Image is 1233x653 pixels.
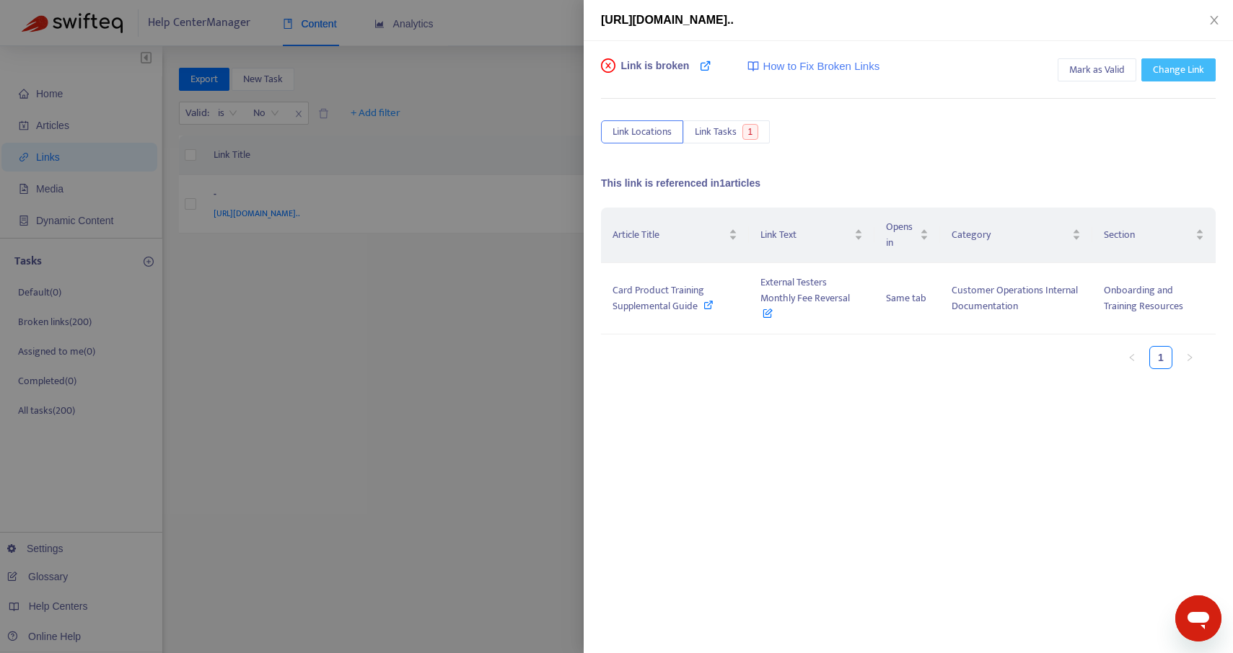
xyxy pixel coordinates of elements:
[747,58,879,75] a: How to Fix Broken Links
[1208,14,1220,26] span: close
[621,58,690,87] span: Link is broken
[886,290,926,306] span: Same tab
[886,219,917,251] span: Opens in
[1058,58,1136,81] button: Mark as Valid
[613,282,704,314] span: Card Product Training Supplemental Guide
[1128,353,1136,362] span: left
[1141,58,1216,81] button: Change Link
[1153,62,1204,78] span: Change Link
[1149,346,1172,369] li: 1
[1178,346,1201,369] button: right
[760,274,850,322] span: External Testers Monthly Fee Reversal
[1069,62,1125,78] span: Mark as Valid
[613,227,726,243] span: Article Title
[601,14,734,26] span: [URL][DOMAIN_NAME]..
[760,227,851,243] span: Link Text
[601,58,615,73] span: close-circle
[1204,14,1224,27] button: Close
[601,120,683,143] button: Link Locations
[1120,346,1144,369] li: Previous Page
[1185,353,1194,362] span: right
[695,124,737,140] span: Link Tasks
[874,208,940,263] th: Opens in
[613,124,672,140] span: Link Locations
[1104,282,1183,314] span: Onboarding and Training Resources
[763,58,879,75] span: How to Fix Broken Links
[940,208,1092,263] th: Category
[952,227,1069,243] span: Category
[1104,227,1193,243] span: Section
[601,208,749,263] th: Article Title
[1178,346,1201,369] li: Next Page
[1120,346,1144,369] button: left
[601,177,760,189] span: This link is referenced in 1 articles
[1150,347,1172,368] a: 1
[1175,595,1221,641] iframe: Button to launch messaging window
[683,120,770,143] button: Link Tasks1
[952,282,1078,314] span: Customer Operations Internal Documentation
[1092,208,1216,263] th: Section
[749,208,874,263] th: Link Text
[742,124,759,140] span: 1
[747,61,759,72] img: image-link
